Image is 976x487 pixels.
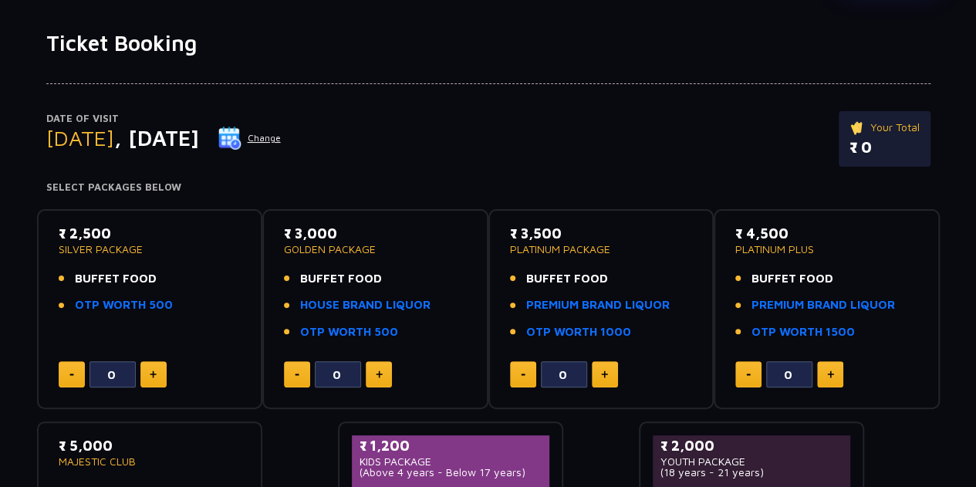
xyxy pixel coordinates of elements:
[300,270,382,288] span: BUFFET FOOD
[735,223,918,244] p: ₹ 4,500
[849,119,920,136] p: Your Total
[114,125,199,150] span: , [DATE]
[601,370,608,378] img: plus
[295,374,299,376] img: minus
[300,296,431,314] a: HOUSE BRAND LIQUOR
[284,244,467,255] p: GOLDEN PACKAGE
[849,136,920,159] p: ₹ 0
[150,370,157,378] img: plus
[59,435,241,456] p: ₹ 5,000
[300,323,398,341] a: OTP WORTH 500
[59,244,241,255] p: SILVER PACKAGE
[360,467,542,478] p: (Above 4 years - Below 17 years)
[284,223,467,244] p: ₹ 3,000
[69,374,74,376] img: minus
[751,323,855,341] a: OTP WORTH 1500
[376,370,383,378] img: plus
[526,270,608,288] span: BUFFET FOOD
[526,323,631,341] a: OTP WORTH 1000
[827,370,834,378] img: plus
[59,456,241,467] p: MAJESTIC CLUB
[59,223,241,244] p: ₹ 2,500
[660,467,843,478] p: (18 years - 21 years)
[746,374,751,376] img: minus
[849,119,866,136] img: ticket
[218,126,282,150] button: Change
[660,435,843,456] p: ₹ 2,000
[510,244,693,255] p: PLATINUM PACKAGE
[521,374,525,376] img: minus
[46,181,930,194] h4: Select Packages Below
[751,296,895,314] a: PREMIUM BRAND LIQUOR
[735,244,918,255] p: PLATINUM PLUS
[46,111,282,127] p: Date of Visit
[46,30,930,56] h1: Ticket Booking
[360,456,542,467] p: KIDS PACKAGE
[526,296,670,314] a: PREMIUM BRAND LIQUOR
[751,270,833,288] span: BUFFET FOOD
[46,125,114,150] span: [DATE]
[510,223,693,244] p: ₹ 3,500
[660,456,843,467] p: YOUTH PACKAGE
[75,270,157,288] span: BUFFET FOOD
[75,296,173,314] a: OTP WORTH 500
[360,435,542,456] p: ₹ 1,200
